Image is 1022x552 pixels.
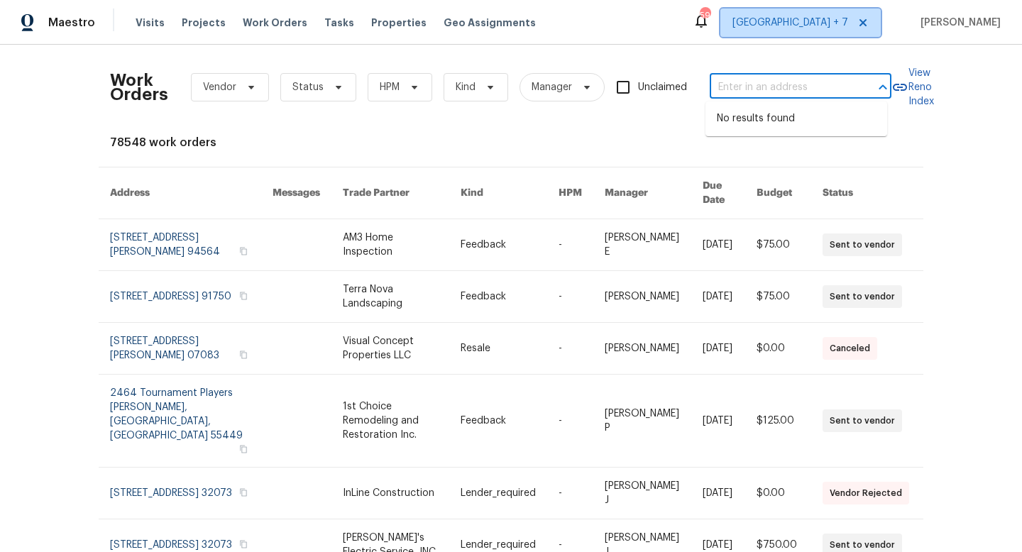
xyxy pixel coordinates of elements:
[182,16,226,30] span: Projects
[237,348,250,361] button: Copy Address
[593,271,691,323] td: [PERSON_NAME]
[700,9,710,23] div: 59
[449,219,547,271] td: Feedback
[691,167,745,219] th: Due Date
[237,486,250,499] button: Copy Address
[638,80,687,95] span: Unclaimed
[444,16,536,30] span: Geo Assignments
[331,468,449,519] td: InLine Construction
[331,375,449,468] td: 1st Choice Remodeling and Restoration Inc.
[331,271,449,323] td: Terra Nova Landscaping
[203,80,236,94] span: Vendor
[811,167,923,219] th: Status
[547,375,593,468] td: -
[331,167,449,219] th: Trade Partner
[593,219,691,271] td: [PERSON_NAME] E
[99,167,261,219] th: Address
[547,323,593,375] td: -
[593,468,691,519] td: [PERSON_NAME] J
[745,167,811,219] th: Budget
[547,271,593,323] td: -
[593,167,691,219] th: Manager
[237,443,250,456] button: Copy Address
[915,16,1001,30] span: [PERSON_NAME]
[547,468,593,519] td: -
[449,375,547,468] td: Feedback
[532,80,572,94] span: Manager
[292,80,324,94] span: Status
[237,289,250,302] button: Copy Address
[243,16,307,30] span: Work Orders
[48,16,95,30] span: Maestro
[449,167,547,219] th: Kind
[547,219,593,271] td: -
[449,468,547,519] td: Lender_required
[873,77,893,97] button: Close
[331,323,449,375] td: Visual Concept Properties LLC
[110,73,168,101] h2: Work Orders
[891,66,934,109] a: View Reno Index
[110,136,912,150] div: 78548 work orders
[371,16,427,30] span: Properties
[732,16,848,30] span: [GEOGRAPHIC_DATA] + 7
[593,375,691,468] td: [PERSON_NAME] P
[449,323,547,375] td: Resale
[449,271,547,323] td: Feedback
[710,77,852,99] input: Enter in an address
[380,80,400,94] span: HPM
[237,245,250,258] button: Copy Address
[237,538,250,551] button: Copy Address
[456,80,476,94] span: Kind
[324,18,354,28] span: Tasks
[136,16,165,30] span: Visits
[261,167,331,219] th: Messages
[547,167,593,219] th: HPM
[705,101,887,136] div: No results found
[593,323,691,375] td: [PERSON_NAME]
[331,219,449,271] td: AM3 Home Inspection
